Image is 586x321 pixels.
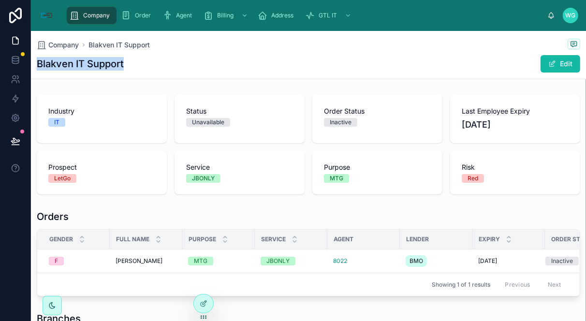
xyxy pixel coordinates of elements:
a: Company [67,7,117,24]
div: Inactive [330,118,352,127]
a: Blakven IT Support [88,40,150,50]
div: Red [468,174,478,183]
span: Lender [406,235,429,243]
img: App logo [39,8,54,23]
span: BMO [410,257,423,265]
span: Showing 1 of 1 results [432,281,490,289]
span: [DATE] [478,257,497,265]
h1: Orders [37,210,69,223]
span: Agent [176,12,192,19]
span: Agent [334,235,353,243]
a: F [49,257,104,265]
div: scrollable content [62,5,547,26]
div: Unavailable [192,118,224,127]
div: MTG [194,257,207,265]
div: MTG [330,174,343,183]
a: 8022 [333,257,394,265]
a: [PERSON_NAME] [116,257,176,265]
span: Company [83,12,110,19]
span: Prospect [48,162,155,172]
div: JBONLY [192,174,215,183]
div: F [55,257,58,265]
a: Billing [201,7,253,24]
button: Edit [541,55,580,73]
a: [DATE] [478,257,539,265]
span: Expiry [479,235,500,243]
span: Address [271,12,293,19]
span: Risk [462,162,569,172]
span: Billing [217,12,234,19]
span: Industry [48,106,155,116]
span: Full Name [116,235,149,243]
span: [DATE] [462,118,569,131]
span: Company [48,40,79,50]
span: Last Employee Expiry [462,106,569,116]
span: Order [135,12,151,19]
span: GTL IT [319,12,337,19]
span: Purpose [189,235,216,243]
span: Purpose [324,162,431,172]
a: Address [255,7,300,24]
span: Order Status [324,106,431,116]
h1: Blakven IT Support [37,57,124,71]
div: IT [54,118,59,127]
a: JBONLY [261,257,322,265]
div: Inactive [551,257,573,265]
div: JBONLY [266,257,290,265]
span: Gender [49,235,73,243]
a: 8022 [333,257,347,265]
span: [PERSON_NAME] [116,257,162,265]
a: MTG [188,257,249,265]
a: Company [37,40,79,50]
a: BMO [406,253,467,269]
span: WG [566,12,576,19]
span: Service [186,162,293,172]
a: Agent [160,7,199,24]
a: GTL IT [302,7,356,24]
div: LetGo [54,174,71,183]
span: Service [261,235,286,243]
a: Order [118,7,158,24]
span: Status [186,106,293,116]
